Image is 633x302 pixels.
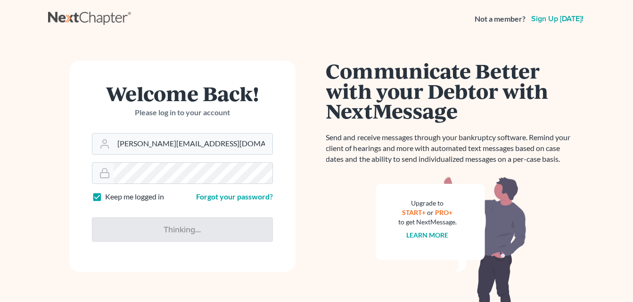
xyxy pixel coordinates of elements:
[529,15,585,23] a: Sign up [DATE]!
[326,61,576,121] h1: Communicate Better with your Debtor with NextMessage
[406,231,448,239] a: Learn more
[326,132,576,165] p: Send and receive messages through your bankruptcy software. Remind your client of hearings and mo...
[92,217,273,242] input: Thinking...
[475,14,526,24] strong: Not a member?
[435,208,452,216] a: PRO+
[427,208,434,216] span: or
[92,83,273,103] h1: Welcome Back!
[402,208,426,216] a: START+
[92,107,273,118] p: Please log in to your account
[398,217,457,227] div: to get NextMessage.
[114,134,272,154] input: Email Address
[398,199,457,208] div: Upgrade to
[196,192,273,201] a: Forgot your password?
[105,191,164,202] label: Keep me logged in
